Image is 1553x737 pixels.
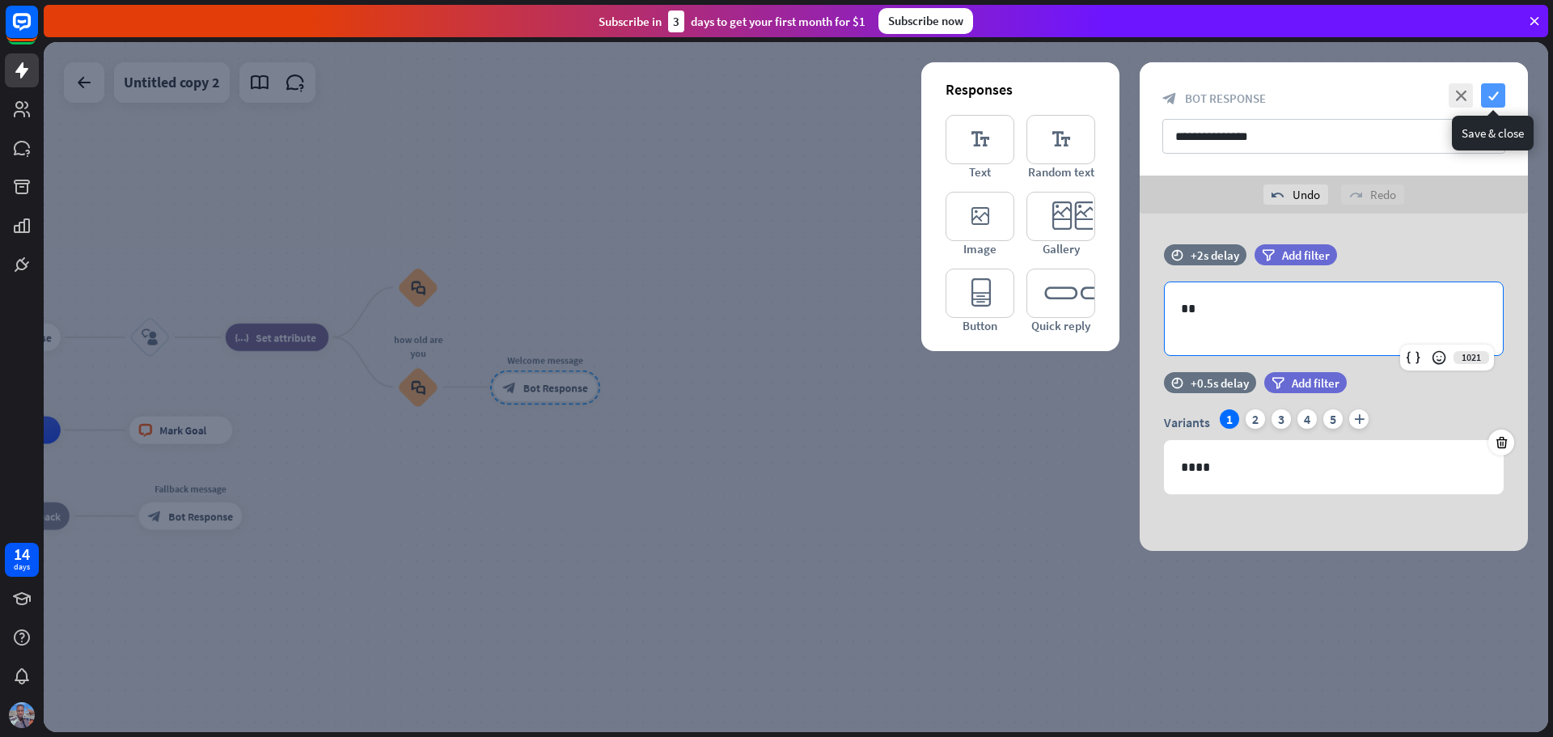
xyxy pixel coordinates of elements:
span: Variants [1164,414,1210,430]
a: 14 days [5,543,39,577]
span: Add filter [1292,375,1339,391]
span: Bot Response [1185,91,1266,106]
div: 14 [14,547,30,561]
div: Undo [1263,184,1328,205]
i: time [1171,377,1183,388]
i: check [1481,83,1505,108]
i: redo [1349,188,1362,201]
i: filter [1272,377,1284,389]
div: days [14,561,30,573]
i: time [1171,249,1183,260]
div: 2 [1246,409,1265,429]
div: 3 [1272,409,1291,429]
div: Subscribe in days to get your first month for $1 [599,11,865,32]
div: 1 [1220,409,1239,429]
div: 5 [1323,409,1343,429]
i: block_bot_response [1162,91,1177,106]
i: filter [1262,249,1275,261]
div: Subscribe now [878,8,973,34]
div: 3 [668,11,684,32]
i: close [1449,83,1473,108]
button: Open LiveChat chat widget [13,6,61,55]
i: undo [1272,188,1284,201]
div: 4 [1297,409,1317,429]
div: +0.5s delay [1191,375,1249,391]
span: Add filter [1282,248,1330,263]
div: +2s delay [1191,248,1239,263]
i: plus [1349,409,1369,429]
div: Redo [1341,184,1404,205]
